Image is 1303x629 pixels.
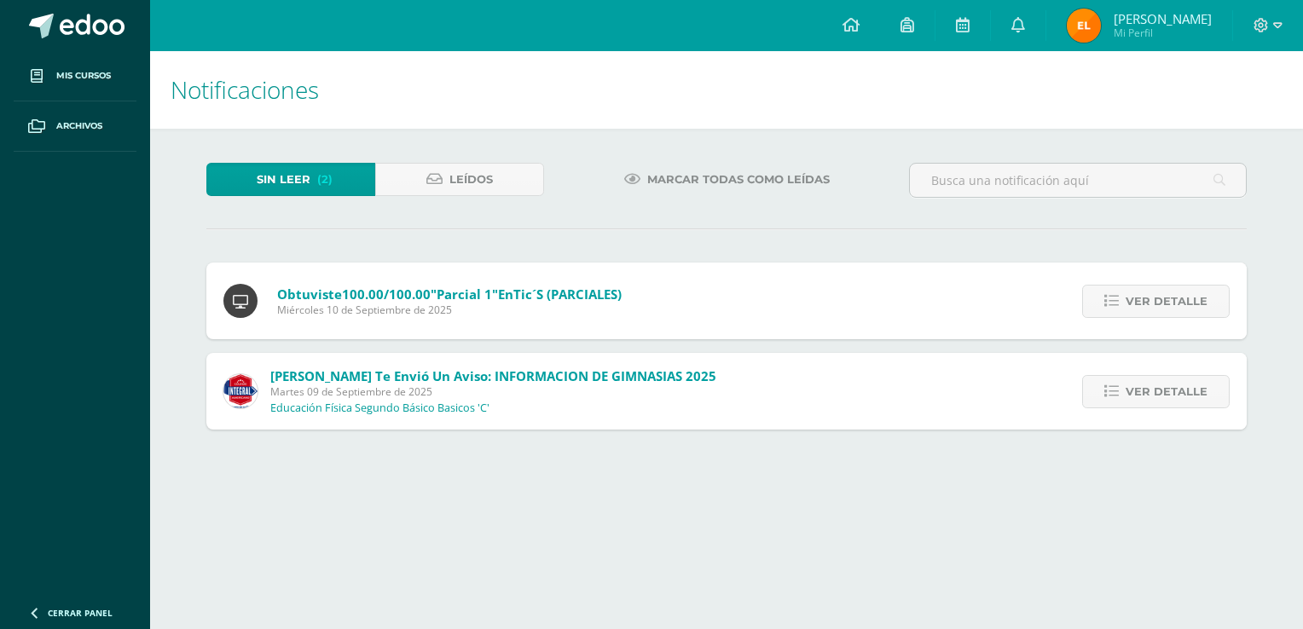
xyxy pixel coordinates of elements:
[270,367,716,384] span: [PERSON_NAME] te envió un aviso: INFORMACION DE GIMNASIAS 2025
[56,119,102,133] span: Archivos
[171,73,319,106] span: Notificaciones
[431,286,498,303] span: "Parcial 1"
[342,286,431,303] span: 100.00/100.00
[1126,286,1207,317] span: Ver detalle
[513,286,622,303] span: Tic´s (PARCIALES)
[270,384,716,399] span: Martes 09 de Septiembre de 2025
[257,164,310,195] span: Sin leer
[48,607,113,619] span: Cerrar panel
[223,374,258,408] img: 805d0fc3735f832b0a145cc0fd8c7d46.png
[277,286,622,303] span: Obtuviste en
[14,101,136,152] a: Archivos
[270,401,489,415] p: Educación Física Segundo Básico Basicos 'C'
[1114,10,1212,27] span: [PERSON_NAME]
[1114,26,1212,40] span: Mi Perfil
[56,69,111,83] span: Mis cursos
[317,164,333,195] span: (2)
[14,51,136,101] a: Mis cursos
[449,164,493,195] span: Leídos
[206,163,375,196] a: Sin leer(2)
[375,163,544,196] a: Leídos
[277,303,622,317] span: Miércoles 10 de Septiembre de 2025
[603,163,851,196] a: Marcar todas como leídas
[1067,9,1101,43] img: 261f38a91c24d81787e9dd9d7abcde75.png
[647,164,830,195] span: Marcar todas como leídas
[910,164,1246,197] input: Busca una notificación aquí
[1126,376,1207,407] span: Ver detalle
